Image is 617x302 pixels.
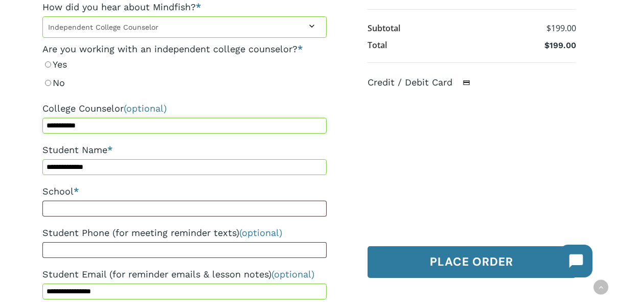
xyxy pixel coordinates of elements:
[546,23,551,34] span: $
[45,61,51,68] input: Yes
[42,224,327,242] label: Student Phone (for meeting reminder texts)
[271,269,314,279] span: (optional)
[42,182,327,201] label: School
[368,20,400,37] th: Subtotal
[42,99,327,118] label: College Counselor
[368,37,387,52] th: Total
[43,19,326,35] span: Independent College Counselor
[45,80,51,86] input: No
[544,40,576,50] bdi: 199.00
[42,55,327,74] label: Yes
[42,141,327,159] label: Student Name
[544,40,550,50] span: $
[42,74,327,92] label: No
[298,44,303,54] abbr: required
[124,103,167,114] span: (optional)
[368,246,576,278] button: Place order
[42,16,327,38] span: Independent College Counselor
[546,23,576,34] bdi: 199.00
[375,99,565,230] iframe: Secure payment input frame
[239,227,282,238] span: (optional)
[368,77,481,88] label: Credit / Debit Card
[550,234,603,288] iframe: Chatbot
[42,265,327,284] label: Student Email (for reminder emails & lesson notes)
[42,43,303,55] legend: Are you working with an independent college counselor?
[457,76,476,89] img: Credit / Debit Card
